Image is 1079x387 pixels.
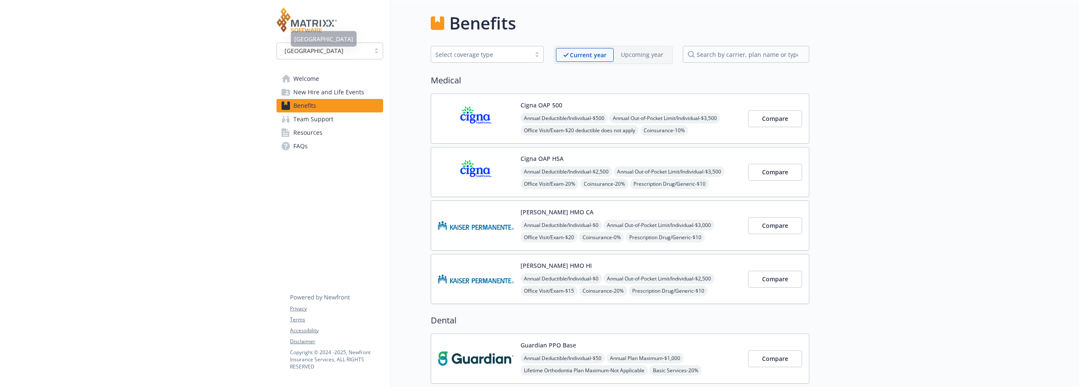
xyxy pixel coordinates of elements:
[293,112,333,126] span: Team Support
[521,101,562,109] button: Cigna OAP 500
[435,50,526,59] div: Select coverage type
[290,316,383,323] a: Terms
[748,164,802,181] button: Compare
[438,154,514,190] img: CIGNA carrier logo
[762,168,788,176] span: Compare
[285,46,344,55] span: [GEOGRAPHIC_DATA]
[521,286,577,296] span: Office Visit/Exam - $15
[521,125,639,136] span: Office Visit/Exam - $20 deductible does not apply
[579,286,627,296] span: Coinsurance - 20%
[614,166,725,177] span: Annual Out-of-Pocket Limit/Individual - $3,500
[607,353,684,363] span: Annual Plan Maximum - $1,000
[762,355,788,363] span: Compare
[521,365,648,376] span: Lifetime Orthodontia Plan Maximum - Not Applicable
[604,220,714,230] span: Annual Out-of-Pocket Limit/Individual - $3,000
[276,112,383,126] a: Team Support
[521,113,608,123] span: Annual Deductible/Individual - $500
[449,11,516,36] h1: Benefits
[276,99,383,112] a: Benefits
[570,51,607,59] p: Current year
[276,139,383,153] a: FAQs
[580,179,628,189] span: Coinsurance - 20%
[521,208,593,216] button: [PERSON_NAME] HMO CA
[748,110,802,127] button: Compare
[762,115,788,123] span: Compare
[521,220,602,230] span: Annual Deductible/Individual - $0
[438,101,514,136] img: CIGNA carrier logo
[748,271,802,288] button: Compare
[521,273,602,284] span: Annual Deductible/Individual - $0
[604,273,714,284] span: Annual Out-of-Pocket Limit/Individual - $2,500
[748,350,802,367] button: Compare
[629,286,708,296] span: Prescription Drug/Generic - $10
[521,261,592,270] button: [PERSON_NAME] HMO HI
[630,179,709,189] span: Prescription Drug/Generic - $10
[431,314,809,327] h2: Dental
[290,327,383,334] a: Accessibility
[762,222,788,230] span: Compare
[438,261,514,297] img: Kaiser Permanente Insurance Company carrier logo
[614,48,671,62] span: Upcoming year
[683,46,809,63] input: search by carrier, plan name or type
[276,72,383,85] a: Welcome
[290,349,383,370] p: Copyright © 2024 - 2025 , Newfront Insurance Services, ALL RIGHTS RESERVED
[293,126,322,139] span: Resources
[621,50,663,59] p: Upcoming year
[521,341,576,350] button: Guardian PPO Base
[521,232,577,243] span: Office Visit/Exam - $20
[521,154,564,163] button: Cigna OAP HSA
[276,85,383,99] a: New Hire and Life Events
[521,353,605,363] span: Annual Deductible/Individual - $50
[276,126,383,139] a: Resources
[640,125,688,136] span: Coinsurance - 10%
[293,99,316,112] span: Benefits
[626,232,705,243] span: Prescription Drug/Generic - $10
[438,208,514,243] img: Kaiser Permanente Insurance Company carrier logo
[293,85,364,99] span: New Hire and Life Events
[762,275,788,283] span: Compare
[748,217,802,234] button: Compare
[650,365,702,376] span: Basic Services - 20%
[579,232,624,243] span: Coinsurance - 0%
[609,113,720,123] span: Annual Out-of-Pocket Limit/Individual - $3,500
[281,46,366,55] span: [GEOGRAPHIC_DATA]
[290,305,383,312] a: Privacy
[438,341,514,376] img: Guardian carrier logo
[293,139,308,153] span: FAQs
[293,72,319,85] span: Welcome
[521,179,579,189] span: Office Visit/Exam - 20%
[521,166,612,177] span: Annual Deductible/Individual - $2,500
[431,74,809,87] h2: Medical
[290,338,383,345] a: Disclaimer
